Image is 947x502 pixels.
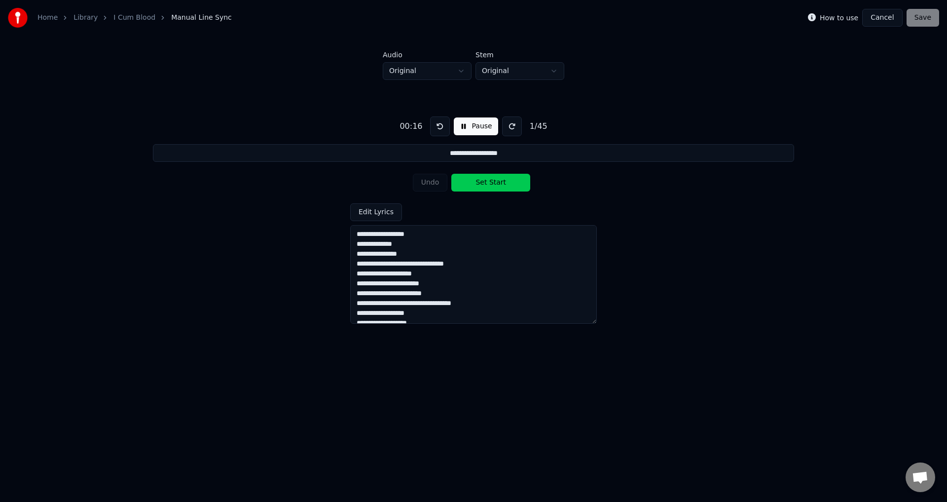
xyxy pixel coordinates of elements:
div: 1 / 45 [526,120,551,132]
button: Pause [454,117,498,135]
a: I Cum Blood [113,13,155,23]
a: Library [73,13,98,23]
a: Open chat [906,463,935,492]
span: Manual Line Sync [171,13,232,23]
a: Home [37,13,58,23]
button: Cancel [862,9,902,27]
button: Set Start [451,174,530,192]
div: 00:16 [396,120,426,132]
button: Edit Lyrics [350,203,402,221]
label: Stem [475,51,564,58]
label: How to use [820,14,858,21]
nav: breadcrumb [37,13,232,23]
img: youka [8,8,28,28]
label: Audio [383,51,472,58]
